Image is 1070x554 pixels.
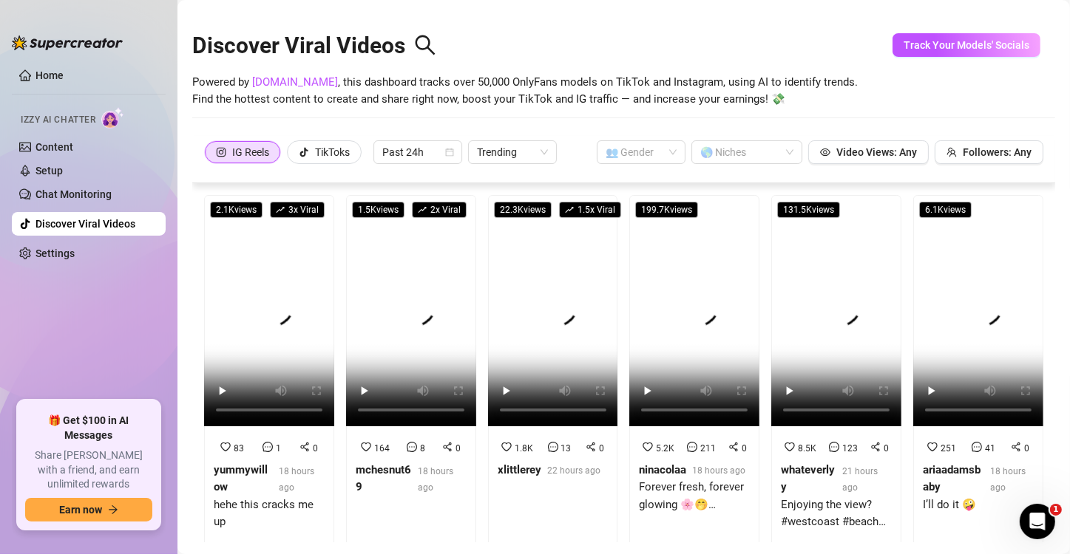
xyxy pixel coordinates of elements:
div: IG Reels [232,141,269,163]
button: Video Views: Any [808,140,929,164]
a: [DOMAIN_NAME] [252,75,338,89]
span: message [687,442,697,452]
span: Izzy AI Chatter [21,113,95,127]
span: 0 [456,443,461,454]
div: I’ll do it 🤪 [923,496,1034,514]
button: Earn nowarrow-right [25,498,152,521]
a: 6.1Kviews251410ariaadamsbaby18 hours agoI’ll do it 🤪 [913,195,1043,552]
span: 🎁 Get $100 in AI Messages [25,414,152,442]
span: search [414,34,436,56]
span: 1.5 x Viral [559,202,621,218]
button: Followers: Any [935,140,1043,164]
span: share-alt [728,442,739,452]
strong: ariaadamsbaby [923,463,981,494]
span: share-alt [1011,442,1021,452]
strong: mchesnut69 [356,463,411,494]
a: Home [35,69,64,81]
div: Enjoying the view? #westcoast #beach #view [781,496,892,531]
span: 1.8K [515,443,533,454]
button: Track Your Models' Socials [893,33,1040,57]
span: heart [220,442,231,452]
span: message [829,442,839,452]
span: eye [820,147,830,157]
span: Video Views: Any [836,146,917,158]
span: 6.1K views [919,202,972,218]
span: calendar [445,148,454,157]
span: 13 [561,443,572,454]
a: 199.7Kviews5.2K2110ninacolaa18 hours agoForever fresh, forever glowing 🌸🤭 @ninacolaa @joythailia ... [629,195,759,552]
span: instagram [216,147,226,157]
span: rise [418,205,427,214]
span: arrow-right [108,505,118,515]
span: share-alt [586,442,596,452]
strong: ninacolaa [639,463,686,476]
span: 211 [700,443,716,454]
a: Content [35,141,73,153]
span: 0 [742,443,747,454]
span: heart [361,442,371,452]
strong: yummywillow [214,463,268,494]
span: heart [785,442,795,452]
span: share-alt [870,442,881,452]
span: 0 [313,443,318,454]
span: 2 x Viral [412,202,467,218]
a: 1.5Kviewsrise2x Viral16480mchesnut6918 hours ago [346,195,476,552]
span: 3 x Viral [270,202,325,218]
span: rise [565,205,574,214]
span: 0 [1024,443,1029,454]
span: 131.5K views [777,202,840,218]
img: logo-BBDzfeDw.svg [12,35,123,50]
span: heart [927,442,938,452]
span: 18 hours ago [692,465,745,476]
span: 18 hours ago [418,466,453,493]
span: Earn now [59,504,102,516]
span: 83 [234,443,244,454]
a: Settings [35,247,75,259]
span: team [947,147,957,157]
span: 2.1K views [210,202,263,218]
span: Past 24h [382,141,453,163]
span: 22.3K views [494,202,552,218]
span: 1 [276,443,281,454]
a: 22.3Kviewsrise1.5x Viral1.8K130xlittlerey22 hours ago [488,195,618,552]
span: share-alt [442,442,453,452]
span: 0 [599,443,604,454]
a: Chat Monitoring [35,188,112,200]
a: Setup [35,165,63,177]
span: 41 [985,443,995,454]
div: TikToks [315,141,350,163]
span: 199.7K views [635,202,698,218]
iframe: Intercom live chat [1020,504,1055,539]
div: hehe this cracks me up [214,496,325,531]
span: heart [501,442,512,452]
span: share-alt [299,442,310,452]
a: 2.1Kviewsrise3x Viral8310yummywillow18 hours agohehe this cracks me up [204,195,334,552]
span: Followers: Any [963,146,1032,158]
div: Forever fresh, forever glowing 🌸🤭 @ninacolaa @joythailia @islandgirl.arrah @manirat_42 @smileymin... [639,479,750,513]
span: 123 [842,443,858,454]
strong: xlittlerey [498,463,541,476]
span: message [972,442,982,452]
span: rise [276,205,285,214]
span: 18 hours ago [279,466,314,493]
span: Powered by , this dashboard tracks over 50,000 OnlyFans models on TikTok and Instagram, using AI ... [192,74,858,109]
span: Track Your Models' Socials [904,39,1029,51]
img: AI Chatter [101,107,124,129]
span: tik-tok [299,147,309,157]
span: 1 [1050,504,1062,516]
span: 1.5K views [352,202,404,218]
span: 164 [374,443,390,454]
span: Share [PERSON_NAME] with a friend, and earn unlimited rewards [25,448,152,492]
span: heart [643,442,653,452]
h2: Discover Viral Videos [192,32,436,60]
span: 0 [884,443,889,454]
span: message [263,442,273,452]
span: 251 [941,443,956,454]
span: message [407,442,417,452]
a: Discover Viral Videos [35,218,135,230]
a: 131.5Kviews8.5K1230whateverlyy21 hours agoEnjoying the view? #westcoast #beach #view [771,195,901,552]
span: 22 hours ago [547,465,600,476]
span: 18 hours ago [990,466,1026,493]
span: 8 [420,443,425,454]
span: 5.2K [656,443,674,454]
